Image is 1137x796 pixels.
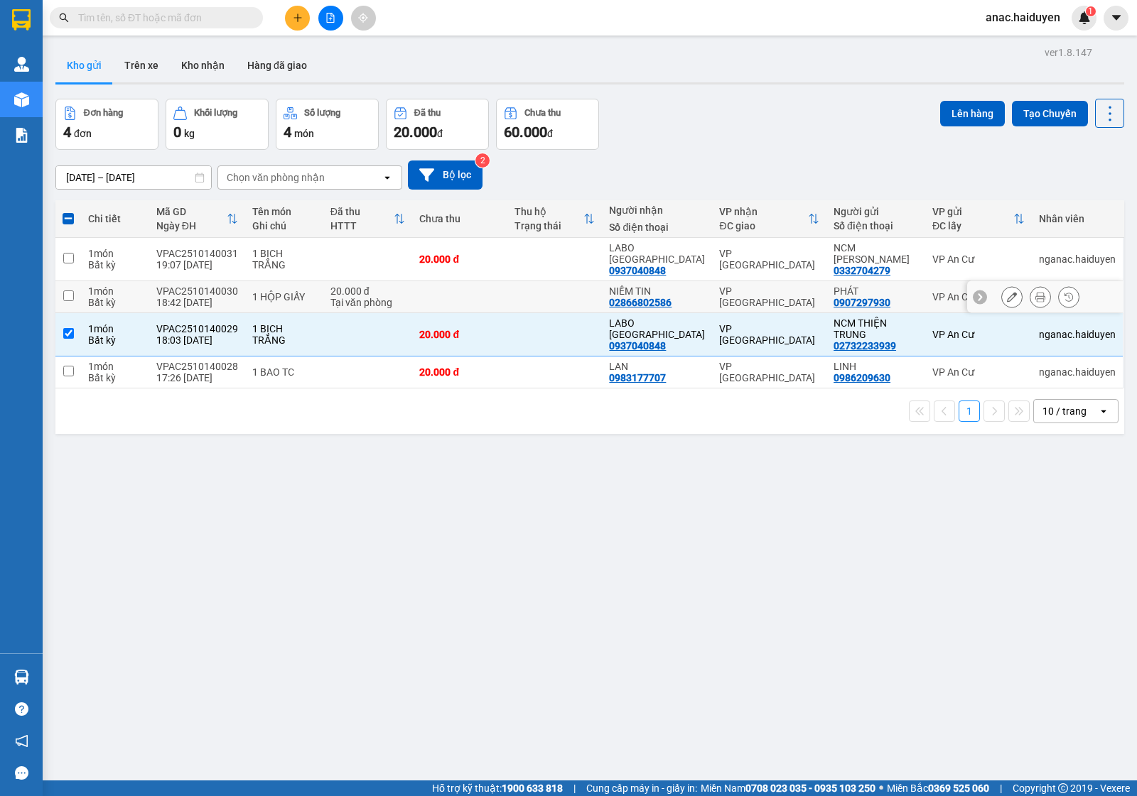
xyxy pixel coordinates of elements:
[78,10,246,26] input: Tìm tên, số ĐT hoặc mã đơn
[88,213,142,224] div: Chi tiết
[1039,366,1116,378] div: nganac.haiduyen
[285,6,310,31] button: plus
[701,780,875,796] span: Miền Nam
[236,48,318,82] button: Hàng đã giao
[1001,286,1023,307] div: Sửa đơn hàng
[879,785,883,791] span: ⚪️
[502,783,563,794] strong: 1900 633 818
[156,372,238,383] div: 17:26 [DATE]
[514,220,583,231] div: Trạng thái
[15,702,28,716] span: question-circle
[609,372,666,383] div: 0983177707
[1000,780,1002,796] span: |
[712,200,826,238] th: Toggle SortBy
[609,361,705,372] div: LAN
[14,92,29,107] img: warehouse-icon
[252,206,316,217] div: Tên món
[113,48,170,82] button: Trên xe
[408,160,483,190] button: Bộ lọc
[1110,11,1123,24] span: caret-down
[834,361,918,372] div: LINH
[330,285,406,297] div: 20.000 đ
[887,780,989,796] span: Miền Bắc
[252,366,316,378] div: 1 BAO TC
[252,291,316,302] div: 1 HỘP GIẤY
[834,317,918,340] div: NCM THIỆN TRUNG
[609,222,705,233] div: Số điện thoại
[318,6,343,31] button: file-add
[834,242,918,265] div: NCM HÒA KHÁNH
[507,200,602,238] th: Toggle SortBy
[959,400,980,422] button: 1
[514,206,583,217] div: Thu hộ
[276,99,379,150] button: Số lượng4món
[252,220,316,231] div: Ghi chú
[84,108,123,118] div: Đơn hàng
[55,48,113,82] button: Kho gửi
[932,291,1025,302] div: VP An Cư
[156,361,238,372] div: VPAC2510140028
[834,285,918,297] div: PHÁT
[974,9,1072,26] span: anac.haiduyen
[504,124,547,141] span: 60.000
[1039,253,1116,265] div: nganac.haiduyen
[1104,6,1128,31] button: caret-down
[1045,45,1092,60] div: ver 1.8.147
[1039,213,1116,224] div: Nhân viên
[15,734,28,748] span: notification
[925,200,1032,238] th: Toggle SortBy
[609,317,705,340] div: LABO NHẬT MỸ
[12,9,31,31] img: logo-vxr
[170,48,236,82] button: Kho nhận
[1098,405,1109,417] svg: open
[940,101,1005,126] button: Lên hàng
[932,329,1025,340] div: VP An Cư
[609,265,666,276] div: 0937040848
[419,366,500,378] div: 20.000 đ
[358,13,368,23] span: aim
[432,780,563,796] span: Hỗ trợ kỹ thuật:
[1078,11,1091,24] img: icon-new-feature
[252,248,316,271] div: 1 BỊCH TRẮNG
[323,200,413,238] th: Toggle SortBy
[293,13,303,23] span: plus
[88,372,142,383] div: Bất kỳ
[745,783,875,794] strong: 0708 023 035 - 0935 103 250
[1088,6,1093,16] span: 1
[330,220,394,231] div: HTTT
[156,248,238,259] div: VPAC2510140031
[573,780,576,796] span: |
[719,206,808,217] div: VP nhận
[394,124,437,141] span: 20.000
[156,220,227,231] div: Ngày ĐH
[386,99,489,150] button: Đã thu20.000đ
[414,108,441,118] div: Đã thu
[609,297,672,308] div: 02866802586
[382,172,393,183] svg: open
[330,297,406,308] div: Tại văn phòng
[166,99,269,150] button: Khối lượng0kg
[419,253,500,265] div: 20.000 đ
[156,323,238,334] div: VPAC2510140029
[304,108,340,118] div: Số lượng
[351,6,376,31] button: aim
[475,153,490,168] sup: 2
[325,13,335,23] span: file-add
[294,128,314,139] span: món
[932,220,1013,231] div: ĐC lấy
[547,128,553,139] span: đ
[1012,101,1088,126] button: Tạo Chuyến
[88,323,142,334] div: 1 món
[56,166,211,189] input: Select a date range.
[15,766,28,780] span: message
[932,253,1025,265] div: VP An Cư
[586,780,697,796] span: Cung cấp máy in - giấy in:
[173,124,181,141] span: 0
[55,99,158,150] button: Đơn hàng4đơn
[88,248,142,259] div: 1 món
[719,323,819,346] div: VP [GEOGRAPHIC_DATA]
[609,285,705,297] div: NIỀM TIN
[59,13,69,23] span: search
[834,297,890,308] div: 0907297930
[252,323,316,346] div: 1 BICH TRẮNG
